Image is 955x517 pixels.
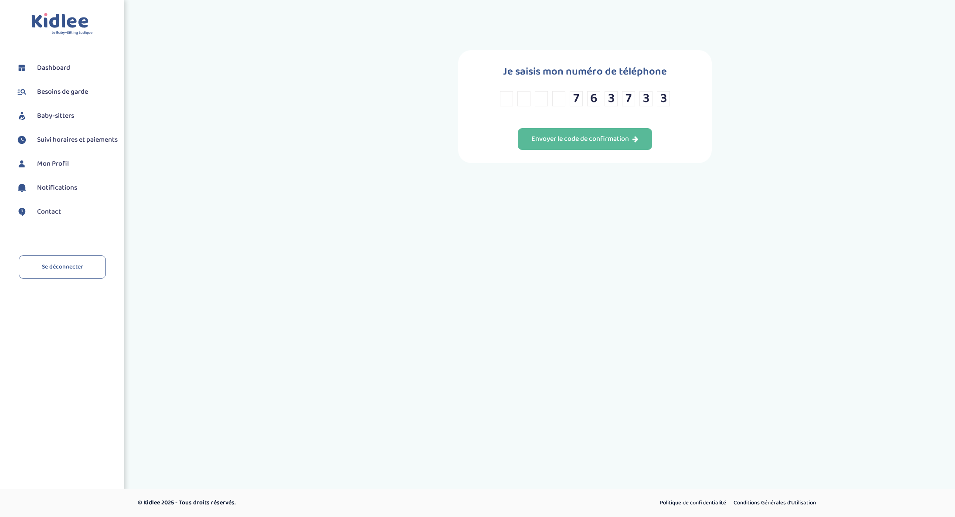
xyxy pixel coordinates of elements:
div: Envoyer le code de confirmation [531,134,639,144]
a: Conditions Générales d’Utilisation [731,497,819,509]
a: Se déconnecter [19,255,106,279]
a: Contact [15,205,118,218]
a: Mon Profil [15,157,118,170]
a: Suivi horaires et paiements [15,133,118,146]
span: Mon Profil [37,159,69,169]
span: Suivi horaires et paiements [37,135,118,145]
span: Baby-sitters [37,111,74,121]
p: © Kidlee 2025 - Tous droits réservés. [138,498,515,507]
a: Dashboard [15,61,118,75]
img: besoin.svg [15,85,28,99]
img: babysitters.svg [15,109,28,122]
span: Dashboard [37,63,70,73]
button: Envoyer le code de confirmation [518,128,652,150]
a: Baby-sitters [15,109,118,122]
img: dashboard.svg [15,61,28,75]
img: logo.svg [31,13,93,35]
img: notification.svg [15,181,28,194]
img: contact.svg [15,205,28,218]
img: suivihoraire.svg [15,133,28,146]
a: Notifications [15,181,118,194]
span: Notifications [37,183,77,193]
h1: Je saisis mon numéro de téléphone [503,63,667,80]
a: Politique de confidentialité [657,497,729,509]
img: profil.svg [15,157,28,170]
span: Contact [37,207,61,217]
a: Besoins de garde [15,85,118,99]
span: Besoins de garde [37,87,88,97]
